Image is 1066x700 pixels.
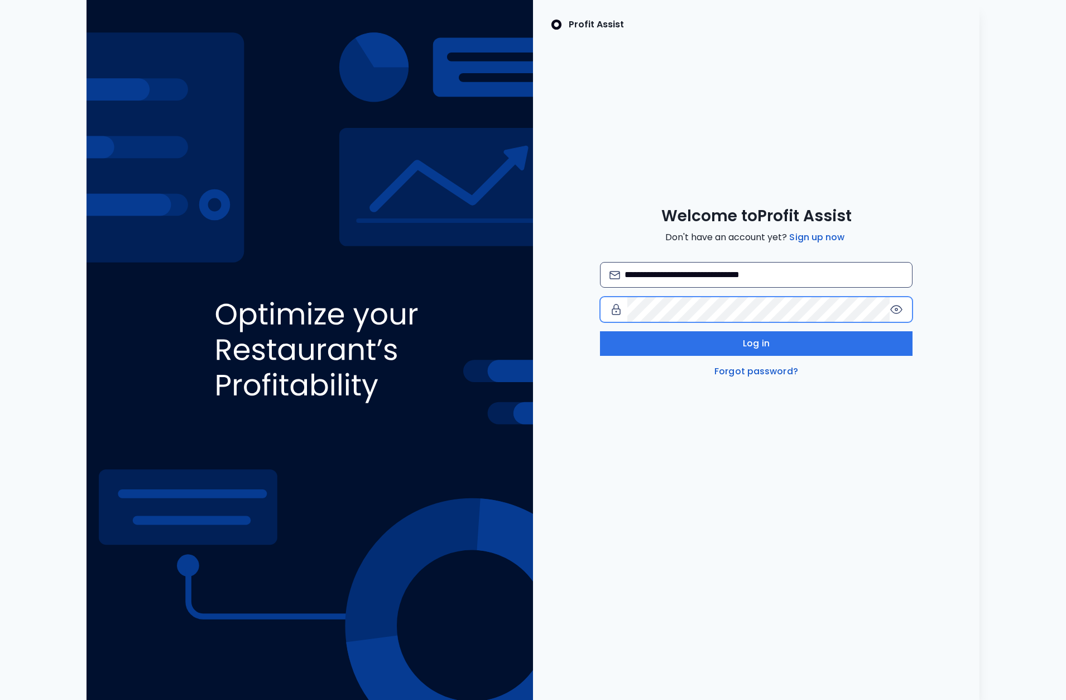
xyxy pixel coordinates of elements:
a: Sign up now [787,231,847,244]
img: SpotOn Logo [551,18,562,31]
img: email [609,271,620,279]
a: Forgot password? [712,365,800,378]
span: Log in [743,337,770,350]
span: Don't have an account yet? [665,231,847,244]
p: Profit Assist [569,18,624,31]
button: Log in [600,331,913,356]
span: Welcome to Profit Assist [661,206,852,226]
